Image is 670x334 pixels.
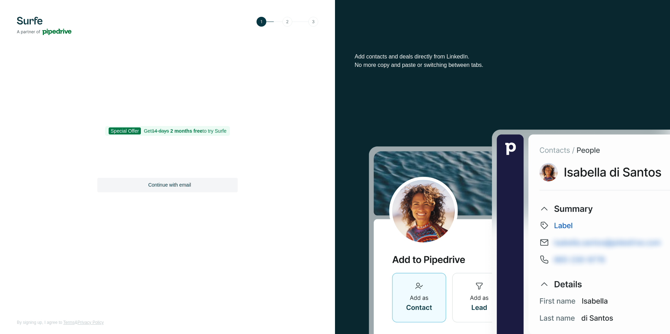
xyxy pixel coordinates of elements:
p: No more copy and paste or switching between tabs. [355,61,650,69]
img: Surfe Stock Photo - Selling good vibes [369,129,670,334]
iframe: Sign in with Google Button [94,159,241,174]
img: Step 1 [257,17,318,27]
img: Surfe's logo [17,17,71,35]
span: Get to try Surfe [144,128,226,134]
span: Special Offer [109,127,141,134]
h1: Bring LinkedIn data to Pipedrive in a click. [355,20,650,48]
span: By signing up, I agree to [17,320,62,325]
b: 2 months free [170,128,203,134]
span: & [75,320,77,325]
p: Add contacts and deals directly from LinkedIn. [355,53,650,61]
h1: Sign up to start prospecting on LinkedIn [97,140,238,150]
span: Continue with email [148,181,191,188]
a: Terms [63,320,75,325]
a: Privacy Policy [77,320,104,325]
s: 14 days [152,128,169,134]
iframe: Sign in with Google Dialog [526,7,663,95]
